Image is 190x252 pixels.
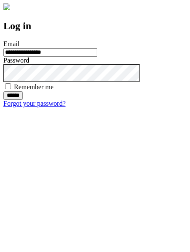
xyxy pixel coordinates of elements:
label: Remember me [14,83,54,90]
img: logo-4e3dc11c47720685a147b03b5a06dd966a58ff35d612b21f08c02c0306f2b779.png [3,3,10,10]
a: Forgot your password? [3,100,65,107]
label: Password [3,57,29,64]
label: Email [3,40,19,47]
h2: Log in [3,20,187,32]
